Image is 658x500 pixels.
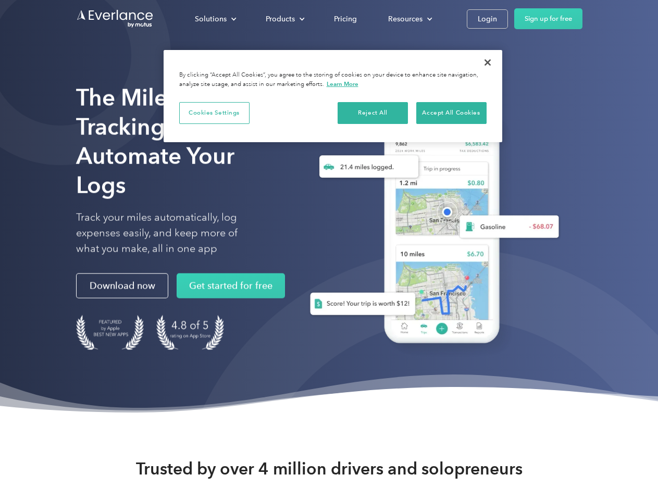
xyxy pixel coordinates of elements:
img: 4.9 out of 5 stars on the app store [156,315,224,350]
div: Solutions [195,12,227,26]
a: Sign up for free [514,8,582,29]
button: Cookies Settings [179,102,250,124]
a: Pricing [324,10,367,28]
a: More information about your privacy, opens in a new tab [327,80,358,87]
div: Products [266,12,295,26]
button: Close [476,51,499,74]
div: Resources [388,12,423,26]
div: Pricing [334,12,357,26]
div: Cookie banner [164,50,502,142]
button: Accept All Cookies [416,102,487,124]
a: Get started for free [177,273,285,298]
a: Download now [76,273,168,298]
div: Products [255,10,313,28]
div: Privacy [164,50,502,142]
p: Track your miles automatically, log expenses easily, and keep more of what you make, all in one app [76,210,262,257]
strong: Trusted by over 4 million drivers and solopreneurs [136,458,523,479]
div: Solutions [184,10,245,28]
a: Login [467,9,508,29]
div: Login [478,12,497,26]
button: Reject All [338,102,408,124]
div: By clicking “Accept All Cookies”, you agree to the storing of cookies on your device to enhance s... [179,71,487,89]
div: Resources [378,10,441,28]
img: Badge for Featured by Apple Best New Apps [76,315,144,350]
a: Go to homepage [76,9,154,29]
img: Everlance, mileage tracker app, expense tracking app [293,99,567,359]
